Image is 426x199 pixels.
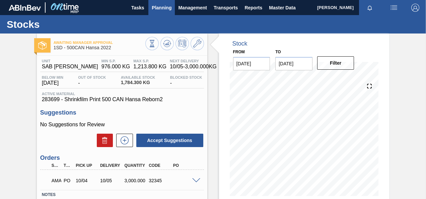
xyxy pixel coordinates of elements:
[54,41,145,45] span: Awaiting Manager Approval
[244,4,262,12] span: Reports
[214,4,238,12] span: Transports
[359,3,380,12] button: Notifications
[93,134,113,147] div: Delete Suggestions
[133,133,204,148] div: Accept Suggestions
[40,122,204,128] p: No Suggestions for Review
[42,75,63,79] span: Below Min
[42,96,202,103] span: 283699 - Shrinkfilm Print 500 CAN Hansa Reborn2
[147,163,173,168] div: Code
[170,59,217,63] span: Next Delivery
[121,75,155,79] span: Available Stock
[38,41,47,50] img: Ícone
[275,57,312,70] input: mm/dd/yyyy
[113,134,133,147] div: New suggestion
[170,75,202,79] span: Blocked Stock
[145,37,159,50] button: Stocks Overview
[171,163,198,168] div: PO
[175,37,189,50] button: Schedule Inventory
[136,134,203,147] button: Accept Suggestions
[42,80,63,86] span: [DATE]
[101,64,130,70] span: 976.000 KG
[62,163,73,168] div: Type
[123,178,149,183] div: 3,000.000
[133,59,166,63] span: MAX S.P.
[147,178,173,183] div: 32345
[101,59,130,63] span: MIN S.P.
[160,37,174,50] button: Update Chart
[76,75,108,86] div: -
[78,75,106,79] span: Out Of Stock
[42,64,98,70] span: SAB [PERSON_NAME]
[9,5,41,11] img: TNhmsLtSVTkK8tSr43FrP2fwEKptu5GPRR3wAAAABJRU5ErkJggg==
[133,64,166,70] span: 1,213.800 KG
[317,56,354,70] button: Filter
[50,173,61,188] div: Awaiting Manager Approval
[50,163,61,168] div: Step
[269,4,295,12] span: Master Data
[98,163,125,168] div: Delivery
[42,92,202,96] span: Active Material
[275,50,281,54] label: to
[40,154,204,161] h3: Orders
[121,80,155,85] span: 1,784.300 KG
[7,20,126,28] h1: Stocks
[233,57,270,70] input: mm/dd/yyyy
[74,178,100,183] div: 10/04/2025
[191,37,204,50] button: Go to Master Data / General
[54,45,145,50] span: 1SD - 500CAN Hansa 2022
[152,4,171,12] span: Planning
[98,178,125,183] div: 10/05/2025
[42,59,98,63] span: Unit
[40,109,204,116] h3: Suggestions
[130,4,145,12] span: Tasks
[178,4,207,12] span: Management
[232,40,247,47] div: Stock
[74,163,100,168] div: Pick up
[411,4,419,12] img: Logout
[170,64,217,70] span: 10/05 - 3,000.000 KG
[62,178,73,183] div: Purchase order
[233,50,245,54] label: From
[123,163,149,168] div: Quantity
[168,75,204,86] div: -
[390,4,398,12] img: userActions
[52,178,60,183] p: AMA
